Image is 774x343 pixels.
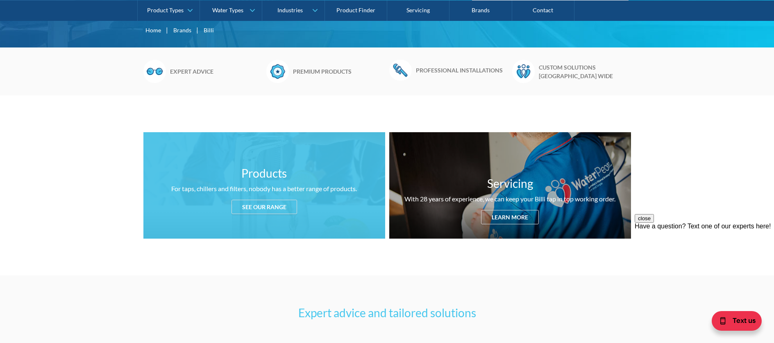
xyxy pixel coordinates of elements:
[195,25,200,35] div: |
[165,25,169,35] div: |
[293,67,385,76] h6: Premium products
[147,7,184,14] div: Product Types
[145,304,629,321] h3: Expert advice and tailored solutions
[204,26,214,34] div: Billi
[512,60,535,83] img: Waterpeople Symbol
[212,7,243,14] div: Water Types
[171,184,357,194] div: For taps, chillers and filters, nobody has a better range of products.
[241,165,287,182] h3: Products
[635,214,774,312] iframe: podium webchat widget prompt
[170,67,262,76] h6: Expert advice
[481,210,539,224] div: Learn more
[277,7,303,14] div: Industries
[143,60,166,83] img: Glasses
[416,66,508,74] h6: Professional installations
[173,26,191,34] a: Brands
[404,194,615,204] div: With 28 years of experience, we can keep your Billi tap in top working order.
[539,63,631,80] h6: Custom solutions [GEOGRAPHIC_DATA] wide
[145,26,161,34] a: Home
[389,132,631,239] a: ServicingWith 28 years of experience, we can keep your Billi tap in top working order.Learn more
[232,200,297,214] div: See our range
[266,60,289,83] img: Badge
[143,132,385,239] a: ProductsFor taps, chillers and filters, nobody has a better range of products.See our range
[692,302,774,343] iframe: podium webchat widget bubble
[487,175,533,192] h3: Servicing
[389,60,412,80] img: Wrench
